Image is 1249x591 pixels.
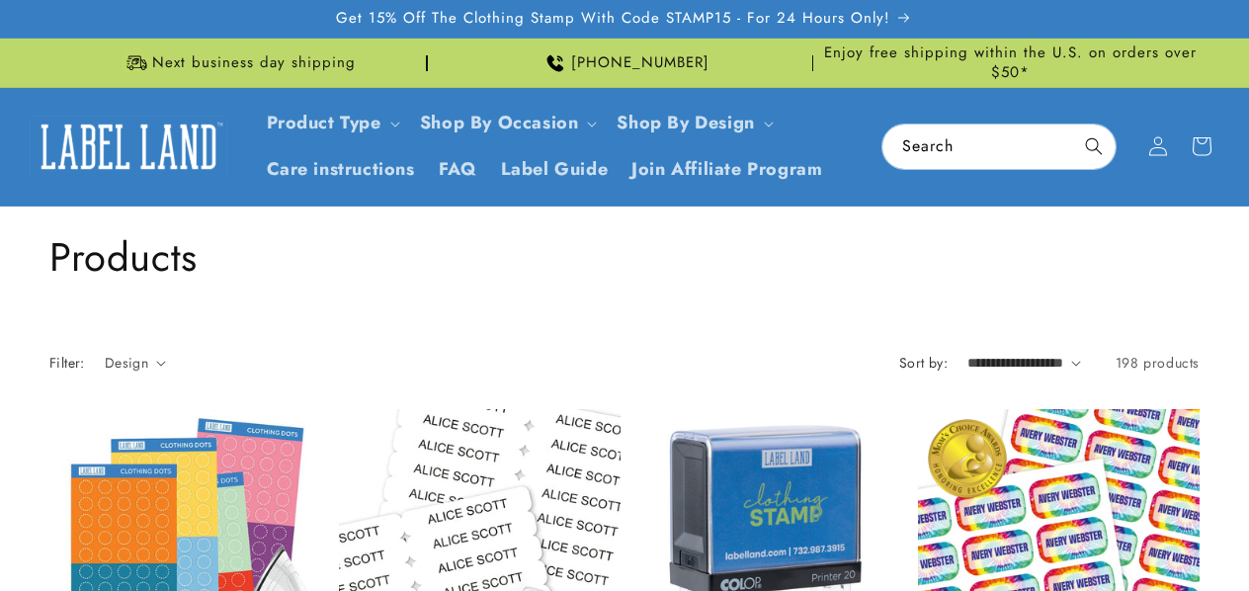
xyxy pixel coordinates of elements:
span: Enjoy free shipping within the U.S. on orders over $50* [821,43,1200,82]
a: Care instructions [255,146,427,193]
span: Get 15% Off The Clothing Stamp With Code STAMP15 - For 24 Hours Only! [336,9,890,29]
a: Join Affiliate Program [620,146,834,193]
label: Sort by: [899,353,948,373]
h2: Filter: [49,353,85,374]
span: Next business day shipping [152,53,356,73]
a: Label Guide [489,146,621,193]
span: Care instructions [267,158,415,181]
button: Search [1072,125,1116,168]
span: Design [105,353,148,373]
a: FAQ [427,146,489,193]
div: Announcement [821,39,1200,87]
span: 198 products [1116,353,1200,373]
a: Label Land [23,109,235,185]
div: Announcement [49,39,428,87]
summary: Shop By Design [605,100,781,146]
summary: Product Type [255,100,408,146]
span: FAQ [439,158,477,181]
h1: Products [49,231,1200,283]
span: Join Affiliate Program [631,158,822,181]
a: Product Type [267,110,381,135]
summary: Design (0 selected) [105,353,166,374]
span: Label Guide [501,158,609,181]
div: Announcement [436,39,814,87]
img: Label Land [30,116,227,177]
summary: Shop By Occasion [408,100,606,146]
a: Shop By Design [617,110,754,135]
span: [PHONE_NUMBER] [571,53,709,73]
span: Shop By Occasion [420,112,579,134]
